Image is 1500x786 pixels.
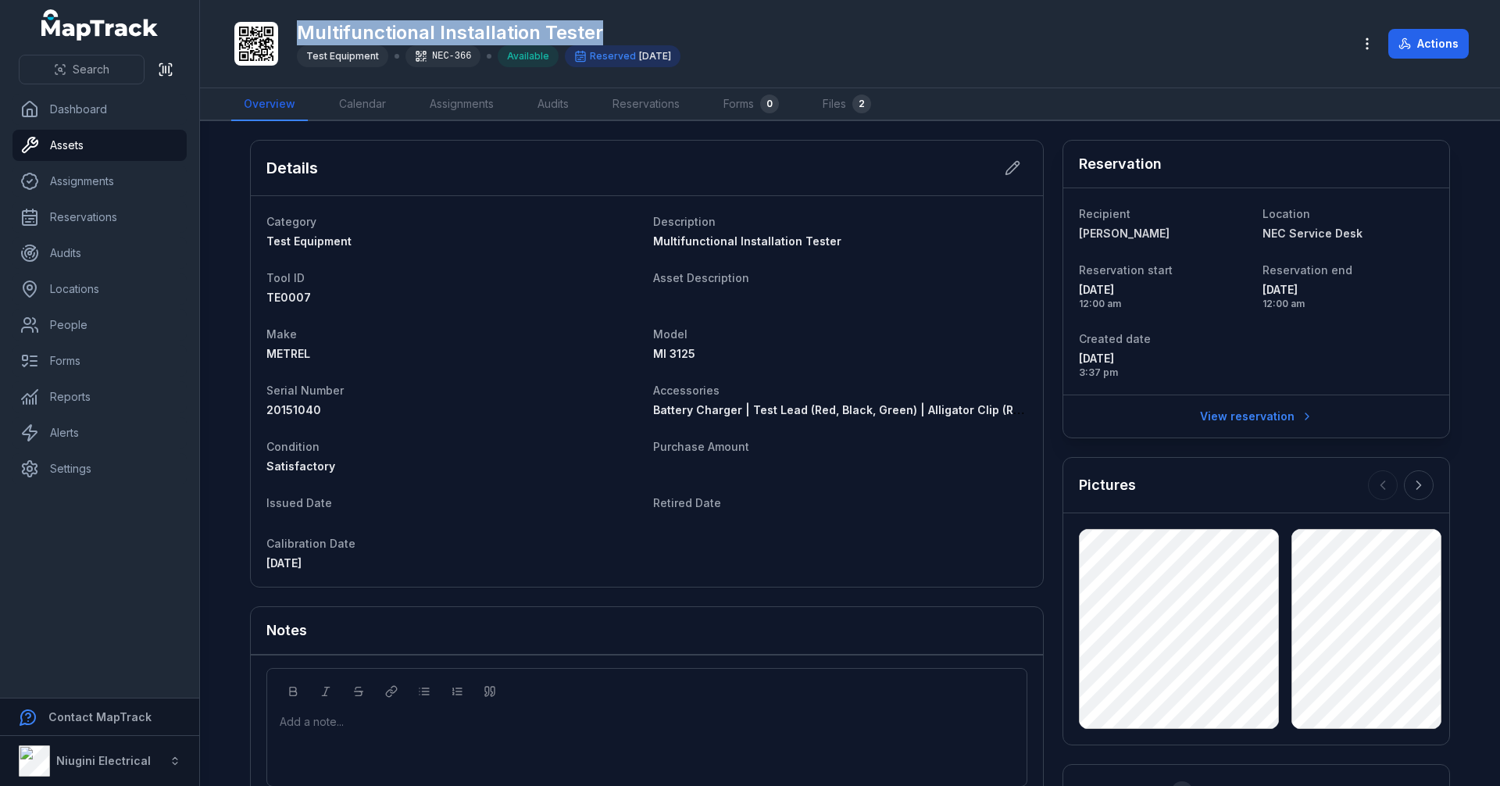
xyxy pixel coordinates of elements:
span: Make [266,327,297,341]
h3: Pictures [1079,474,1136,496]
h1: Multifunctional Installation Tester [297,20,680,45]
span: Asset Description [653,271,749,284]
span: 3:37 pm [1079,366,1250,379]
span: TE0007 [266,291,311,304]
span: Search [73,62,109,77]
span: [DATE] [266,556,302,570]
span: Condition [266,440,320,453]
span: Satisfactory [266,459,335,473]
a: Assignments [12,166,187,197]
a: [PERSON_NAME] [1079,226,1250,241]
div: 0 [760,95,779,113]
span: Retired Date [653,496,721,509]
span: Tool ID [266,271,305,284]
a: NEC Service Desk [1262,226,1434,241]
span: Issued Date [266,496,332,509]
span: [DATE] [1079,351,1250,366]
span: Serial Number [266,384,344,397]
time: 8/14/2025, 12:00:00 AM [1079,282,1250,310]
span: 20151040 [266,403,321,416]
time: 8/14/2025, 12:00:00 AM [639,50,671,63]
span: Battery Charger | Test Lead (Red, Black, Green) | Alligator Clip (Red, Black, Green) | Test Cable... [653,403,1282,416]
h3: Reservation [1079,153,1162,175]
a: Forms [12,345,187,377]
span: Reservation start [1079,263,1173,277]
a: Audits [12,238,187,269]
a: Assets [12,130,187,161]
a: Dashboard [12,94,187,125]
span: 12:00 am [1079,298,1250,310]
a: Forms0 [711,88,791,121]
time: 4/4/2024, 12:00:00 AM [266,556,302,570]
button: Search [19,55,145,84]
a: Reservations [600,88,692,121]
time: 8/13/2025, 3:37:01 PM [1079,351,1250,379]
a: Assignments [417,88,506,121]
span: Created date [1079,332,1151,345]
span: Location [1262,207,1310,220]
div: NEC-366 [405,45,480,67]
span: Purchase Amount [653,440,749,453]
div: 2 [852,95,871,113]
h3: Notes [266,620,307,641]
span: Model [653,327,687,341]
a: Overview [231,88,308,121]
a: MapTrack [41,9,159,41]
span: MI 3125 [653,347,695,360]
a: Reports [12,381,187,413]
span: Calibration Date [266,537,355,550]
span: Accessories [653,384,720,397]
strong: Niugini Electrical [56,754,151,767]
span: NEC Service Desk [1262,227,1362,240]
span: Multifunctional Installation Tester [653,234,841,248]
strong: Contact MapTrack [48,710,152,723]
span: [DATE] [1079,282,1250,298]
button: Actions [1388,29,1469,59]
span: Reservation end [1262,263,1352,277]
span: Test Equipment [306,50,379,62]
a: People [12,309,187,341]
h2: Details [266,157,318,179]
time: 9/13/2025, 12:00:00 AM [1262,282,1434,310]
span: Description [653,215,716,228]
a: Files2 [810,88,884,121]
span: METREL [266,347,310,360]
div: Available [498,45,559,67]
span: 12:00 am [1262,298,1434,310]
a: View reservation [1190,402,1323,431]
a: Alerts [12,417,187,448]
div: Reserved [565,45,680,67]
span: Recipient [1079,207,1130,220]
a: Audits [525,88,581,121]
span: [DATE] [1262,282,1434,298]
a: Calendar [327,88,398,121]
span: Category [266,215,316,228]
a: Locations [12,273,187,305]
a: Reservations [12,202,187,233]
span: [DATE] [639,50,671,62]
a: Settings [12,453,187,484]
span: Test Equipment [266,234,352,248]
